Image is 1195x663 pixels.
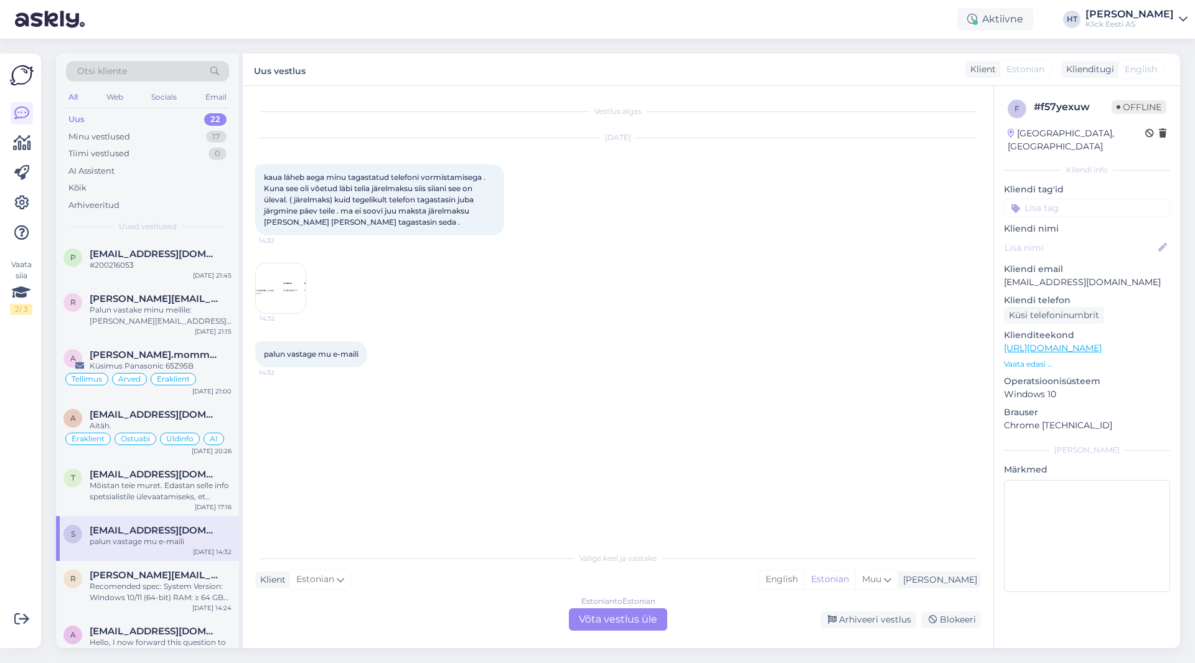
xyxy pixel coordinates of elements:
[260,314,306,323] span: 14:32
[118,375,141,383] span: Arved
[820,611,916,628] div: Arhiveeri vestlus
[192,387,232,396] div: [DATE] 21:00
[203,89,229,105] div: Email
[90,469,219,480] span: toomaskkasutaja3@gmail.com
[71,529,75,538] span: s
[70,574,76,583] span: r
[90,637,232,659] div: Hello, I now forward this question to my colleague, who is responsible for this. The reply will b...
[192,446,232,456] div: [DATE] 20:26
[68,131,130,143] div: Minu vestlused
[90,626,219,637] span: ahmaneneli@gmail.com
[71,473,75,482] span: t
[104,89,126,105] div: Web
[1004,444,1170,456] div: [PERSON_NAME]
[264,172,487,227] span: kaua läheb aega minu tagastatud telefoni vormistamisega . Kuna see oli võetud läbi telia järelmak...
[264,349,358,359] span: palun vastage mu e-maili
[921,611,981,628] div: Blokeeri
[1004,342,1102,354] a: [URL][DOMAIN_NAME]
[1004,388,1170,401] p: Windows 10
[66,89,80,105] div: All
[90,570,219,581] span: rolf@bellus.com
[1085,19,1174,29] div: Klick Eesti AS
[70,413,76,423] span: a
[90,293,219,304] span: rainer.hanni@gmail.com
[192,603,232,613] div: [DATE] 14:24
[296,573,334,586] span: Estonian
[70,354,76,363] span: a
[90,260,232,271] div: #200216053
[1004,199,1170,217] input: Lisa tag
[255,553,981,564] div: Valige keel ja vastake
[255,573,286,586] div: Klient
[90,409,219,420] span: andurattoo@gmail.com
[255,132,981,143] div: [DATE]
[68,199,119,212] div: Arhiveeritud
[1112,100,1166,114] span: Offline
[569,608,667,631] div: Võta vestlus üle
[1006,63,1044,76] span: Estonian
[804,570,855,589] div: Estonian
[1005,241,1156,255] input: Lisa nimi
[1034,100,1112,115] div: # f57yexuw
[193,271,232,280] div: [DATE] 21:45
[1004,294,1170,307] p: Kliendi telefon
[10,63,34,87] img: Askly Logo
[1061,63,1114,76] div: Klienditugi
[898,573,977,586] div: [PERSON_NAME]
[157,375,190,383] span: Eraklient
[256,263,306,313] img: Attachment
[209,148,227,160] div: 0
[1085,9,1174,19] div: [PERSON_NAME]
[1004,375,1170,388] p: Operatsioonisüsteem
[1015,104,1019,113] span: f
[1004,307,1104,324] div: Küsi telefoninumbrit
[90,248,219,260] span: pakktoivo@gmail.com
[68,148,129,160] div: Tiimi vestlused
[1004,463,1170,476] p: Märkmed
[77,65,127,78] span: Otsi kliente
[255,106,981,117] div: Vestlus algas
[195,502,232,512] div: [DATE] 17:16
[206,131,227,143] div: 17
[90,304,232,327] div: Palun vastake minu meilile: [PERSON_NAME][EMAIL_ADDRESS][PERSON_NAME][DOMAIN_NAME] aitäh :)
[90,480,232,502] div: Mõistan teie muret. Edastan selle info spetsialistile ülevaatamiseks, et saaksime tooteinfo täpsu...
[1004,276,1170,289] p: [EMAIL_ADDRESS][DOMAIN_NAME]
[90,581,232,603] div: Recomended spec: System Version: Windows 10/11 (64-bit) RAM: ≥ 64 GB CPU: Intel i9 12th Gen or be...
[72,435,105,443] span: Eraklient
[166,435,194,443] span: Üldinfo
[862,573,881,585] span: Muu
[254,61,306,78] label: Uus vestlus
[204,113,227,126] div: 22
[1063,11,1080,28] div: HT
[72,375,102,383] span: Tellimus
[965,63,996,76] div: Klient
[10,304,32,315] div: 2 / 3
[1004,183,1170,196] p: Kliendi tag'id
[70,630,76,639] span: a
[259,236,306,245] span: 14:32
[68,113,85,126] div: Uus
[70,298,76,307] span: r
[957,8,1033,31] div: Aktiivne
[1008,127,1145,153] div: [GEOGRAPHIC_DATA], [GEOGRAPHIC_DATA]
[259,368,306,377] span: 14:32
[581,596,655,607] div: Estonian to Estonian
[149,89,179,105] div: Socials
[1004,329,1170,342] p: Klienditeekond
[759,570,804,589] div: English
[90,525,219,536] span: saneiko93@gmail.com
[1085,9,1188,29] a: [PERSON_NAME]Klick Eesti AS
[68,165,115,177] div: AI Assistent
[119,221,177,232] span: Uued vestlused
[1004,263,1170,276] p: Kliendi email
[90,536,232,547] div: palun vastage mu e-maili
[70,253,76,262] span: p
[1004,406,1170,419] p: Brauser
[210,435,218,443] span: AI
[10,259,32,315] div: Vaata siia
[68,182,87,194] div: Kõik
[1004,164,1170,176] div: Kliendi info
[1004,222,1170,235] p: Kliendi nimi
[121,435,150,443] span: Ostuabi
[195,327,232,336] div: [DATE] 21:15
